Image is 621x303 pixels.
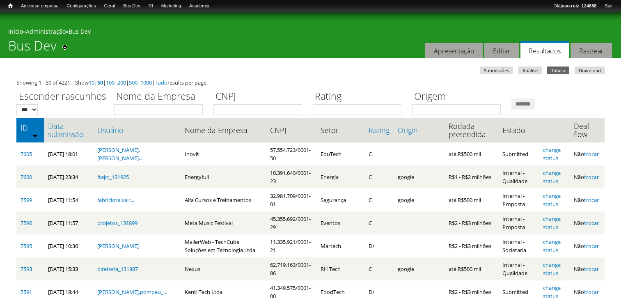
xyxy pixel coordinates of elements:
[445,118,498,142] th: Rodada pretendida
[498,257,539,280] td: Internal - Qualidade
[97,79,103,86] a: 50
[97,173,129,181] a: ftajrr_131925
[600,2,617,10] a: Sair
[17,2,63,10] a: Adicionar empresa
[543,169,561,185] a: change status
[97,126,176,134] a: Usuário
[584,288,599,296] a: trocar
[570,211,605,234] td: Não
[129,79,137,86] a: 500
[144,2,157,10] a: RI
[445,234,498,257] td: R$2 - R$3 milhões
[575,67,605,74] a: Download
[44,234,93,257] td: [DATE] 10:36
[181,211,266,234] td: Meta Music Festival
[498,188,539,211] td: Internal - Proposta
[394,165,445,188] td: google
[266,257,316,280] td: 62.719.163/0001-86
[518,67,542,74] a: Análise
[394,188,445,211] td: google
[543,284,561,300] a: change status
[97,288,167,296] a: [PERSON_NAME].pompeu_...
[117,79,126,86] a: 200
[412,90,506,104] label: Origem
[8,28,23,35] a: Início
[584,150,599,158] a: trocar
[394,257,445,280] td: google
[8,3,13,9] span: Início
[119,2,144,10] a: Bus Dev
[570,165,605,188] td: Não
[155,79,167,86] a: Tudo
[16,90,109,104] label: Esconder rascunhos
[498,211,539,234] td: Internal - Proposta
[543,261,561,277] a: change status
[570,257,605,280] td: Não
[561,3,597,8] strong: joao.ruiz_124888
[21,242,32,250] a: 7595
[21,219,32,227] a: 7596
[316,211,364,234] td: Eventos
[44,211,93,234] td: [DATE] 11:57
[571,43,612,59] a: Rastrear
[313,90,407,104] label: Rating
[97,196,134,204] a: fabricioteixeir...
[570,118,605,142] th: Deal flow
[97,219,137,227] a: projetos_131899
[44,188,93,211] td: [DATE] 11:54
[4,2,17,10] a: Início
[480,67,513,74] a: Submissões
[181,257,266,280] td: Nexus
[570,142,605,165] td: Não
[369,126,390,134] a: Rating
[266,142,316,165] td: 57.554.723/0001-50
[316,165,364,188] td: Energía
[97,265,138,273] a: diretoria_131887
[266,211,316,234] td: 45.355.692/0001-29
[140,79,152,86] a: 1000
[44,257,93,280] td: [DATE] 15:33
[498,142,539,165] td: Submitted
[364,165,394,188] td: C
[445,211,498,234] td: R$2 - R$3 milhões
[89,79,94,86] a: 10
[26,28,66,35] a: Administração
[114,90,208,104] label: Nome da Empresa
[106,79,115,86] a: 100
[316,257,364,280] td: RH Tech
[100,2,119,10] a: Geral
[16,78,605,87] div: Showing 1 - 50 of 4221. Show | | | | | | results per page.
[498,234,539,257] td: Internal - Societaria
[8,28,613,38] div: » »
[398,126,440,134] a: Origin
[445,165,498,188] td: R$1 - R$2 milhões
[21,124,40,132] a: ID
[543,192,561,208] a: change status
[498,118,539,142] th: Estado
[543,238,561,254] a: change status
[584,265,599,273] a: trocar
[266,118,316,142] th: CNPJ
[543,146,561,162] a: change status
[364,257,394,280] td: C
[48,122,89,138] a: Data submissão
[266,234,316,257] td: 11.335.921/0001-21
[69,28,91,35] a: Bus Dev
[32,133,38,138] img: ordem crescente
[425,43,483,59] a: Apresentação
[364,188,394,211] td: C
[445,142,498,165] td: até R$500 mil
[484,43,519,59] a: Editar
[97,242,139,250] a: [PERSON_NAME]
[266,188,316,211] td: 32.981.709/0001-01
[570,188,605,211] td: Não
[520,41,569,59] a: Resultados
[584,173,599,181] a: trocar
[547,67,569,74] a: Tabela
[445,257,498,280] td: até R$500 mil
[21,288,32,296] a: 7591
[21,173,32,181] a: 7600
[21,150,32,158] a: 7605
[584,219,599,227] a: trocar
[543,215,561,231] a: change status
